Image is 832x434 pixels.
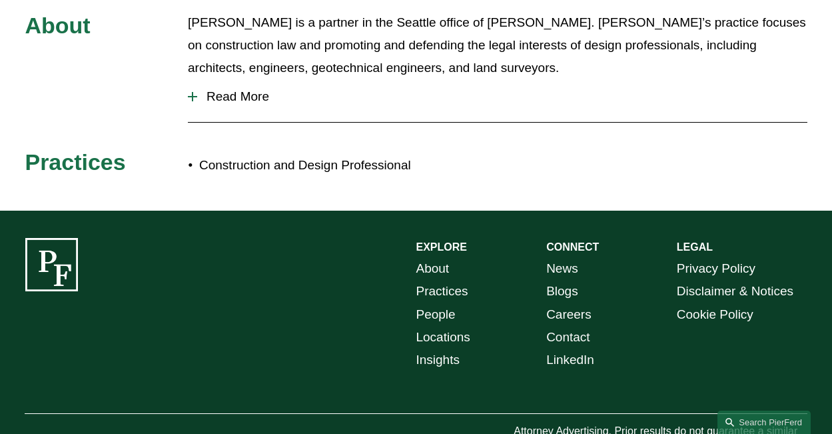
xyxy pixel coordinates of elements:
a: Contact [546,326,590,349]
strong: EXPLORE [416,241,467,253]
span: About [25,13,90,38]
a: Insights [416,349,460,371]
a: Disclaimer & Notices [677,280,793,303]
p: [PERSON_NAME] is a partner in the Seattle office of [PERSON_NAME]. [PERSON_NAME]’s practice focus... [188,11,807,80]
strong: CONNECT [546,241,599,253]
a: People [416,303,456,326]
p: Construction and Design Professional [199,154,416,177]
button: Read More [188,79,807,114]
a: LinkedIn [546,349,594,371]
a: Search this site [717,411,811,434]
a: About [416,257,450,280]
a: Privacy Policy [677,257,755,280]
a: Blogs [546,280,578,303]
a: Practices [416,280,468,303]
span: Practices [25,149,125,175]
a: Careers [546,303,592,326]
a: Locations [416,326,470,349]
a: Cookie Policy [677,303,753,326]
a: News [546,257,578,280]
strong: LEGAL [677,241,713,253]
span: Read More [197,89,807,104]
